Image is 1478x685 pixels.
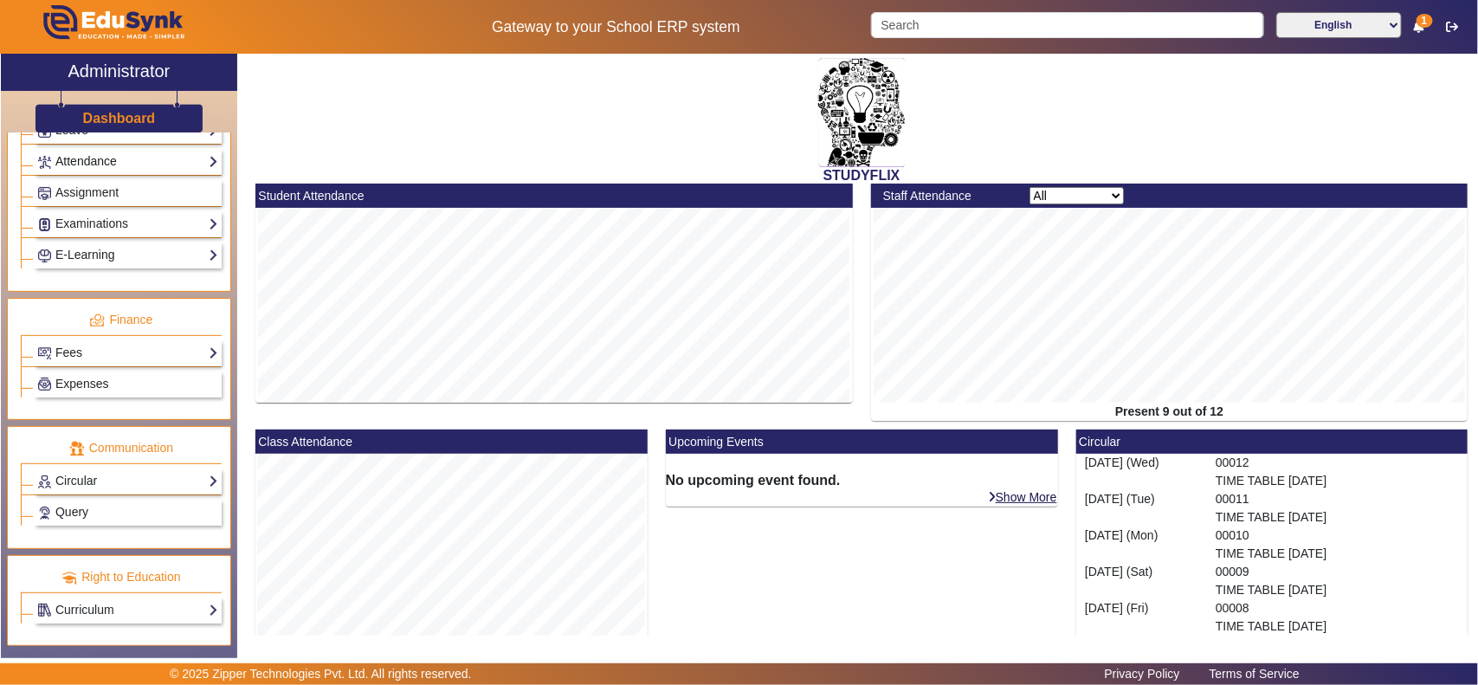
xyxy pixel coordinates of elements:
span: Expenses [55,377,108,391]
h2: STUDYFLIX [246,167,1477,184]
img: communication.png [69,441,85,456]
div: [DATE] (Sat) [1076,563,1207,599]
p: TIME TABLE [DATE] [1216,581,1459,599]
h6: No upcoming event found. [666,472,1058,488]
span: 1 [1417,14,1433,28]
div: 00008 [1207,599,1468,636]
div: Present 9 out of 12 [871,403,1468,421]
a: Administrator [1,54,237,91]
a: Query [37,502,218,522]
div: 00011 [1207,490,1468,527]
div: 00010 [1207,527,1468,563]
a: Show More [987,489,1058,505]
span: Assignment [55,185,119,199]
img: Assignments.png [38,187,51,200]
a: Terms of Service [1201,662,1308,685]
h3: Dashboard [83,110,156,126]
div: 00009 [1207,563,1468,599]
div: [DATE] (Tue) [1076,490,1207,527]
h5: Gateway to your School ERP system [379,18,853,36]
a: Privacy Policy [1096,662,1189,685]
img: 2da83ddf-6089-4dce-a9e2-416746467bdd [818,58,905,167]
p: Communication [21,439,222,457]
p: Right to Education [21,568,222,586]
p: TIME TABLE [DATE] [1216,617,1459,636]
p: © 2025 Zipper Technologies Pvt. Ltd. All rights reserved. [170,665,472,683]
img: Payroll.png [38,378,51,391]
p: TIME TABLE [DATE] [1216,545,1459,563]
a: Dashboard [82,109,157,127]
div: [DATE] (Fri) [1076,599,1207,636]
mat-card-header: Student Attendance [255,184,853,208]
h2: Administrator [68,61,170,81]
img: finance.png [89,313,105,328]
img: rte.png [61,570,77,585]
div: Staff Attendance [874,187,1020,205]
div: [DATE] (Mon) [1076,527,1207,563]
input: Search [871,12,1263,38]
p: TIME TABLE [DATE] [1216,508,1459,527]
a: Expenses [37,374,218,394]
div: 00012 [1207,454,1468,490]
div: [DATE] (Wed) [1076,454,1207,490]
mat-card-header: Upcoming Events [666,430,1058,454]
a: Assignment [37,183,218,203]
span: Query [55,505,88,519]
img: Support-tickets.png [38,507,51,520]
mat-card-header: Class Attendance [255,430,648,454]
p: TIME TABLE [DATE] [1216,472,1459,490]
mat-card-header: Circular [1076,430,1468,454]
p: Finance [21,311,222,329]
